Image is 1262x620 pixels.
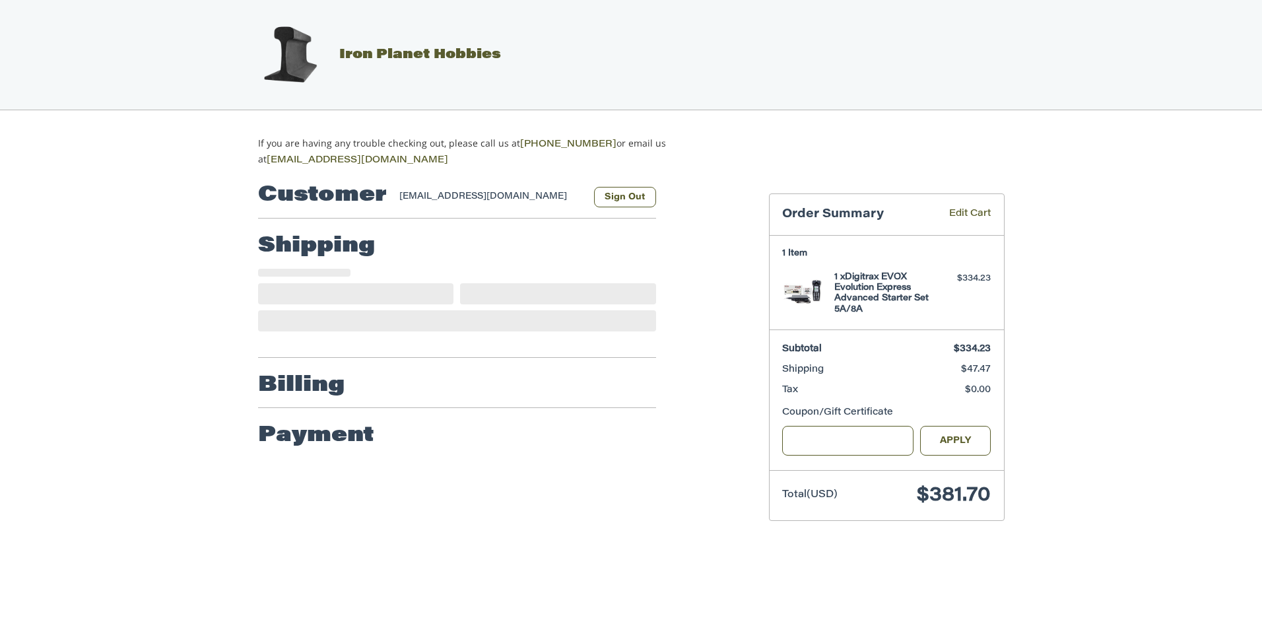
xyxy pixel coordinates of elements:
[782,386,798,395] span: Tax
[257,22,323,88] img: Iron Planet Hobbies
[782,365,824,374] span: Shipping
[782,490,838,500] span: Total (USD)
[594,187,656,207] button: Sign Out
[782,426,913,456] input: Gift Certificate or Coupon Code
[258,233,375,259] h2: Shipping
[520,140,616,149] a: [PHONE_NUMBER]
[782,248,991,259] h3: 1 Item
[782,207,930,223] h3: Order Summary
[954,345,991,354] span: $334.23
[258,372,345,399] h2: Billing
[930,207,991,223] a: Edit Cart
[399,190,581,207] div: [EMAIL_ADDRESS][DOMAIN_NAME]
[258,423,374,449] h2: Payment
[961,365,991,374] span: $47.47
[258,182,387,209] h2: Customer
[939,272,991,285] div: $334.23
[339,48,501,61] span: Iron Planet Hobbies
[258,136,708,168] p: If you are having any trouble checking out, please call us at or email us at
[920,426,991,456] button: Apply
[782,345,822,354] span: Subtotal
[917,486,991,506] span: $381.70
[965,386,991,395] span: $0.00
[834,272,935,315] h4: 1 x Digitrax EVOX Evolution Express Advanced Starter Set 5A/8A
[782,406,991,420] div: Coupon/Gift Certificate
[267,156,448,165] a: [EMAIL_ADDRESS][DOMAIN_NAME]
[244,48,501,61] a: Iron Planet Hobbies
